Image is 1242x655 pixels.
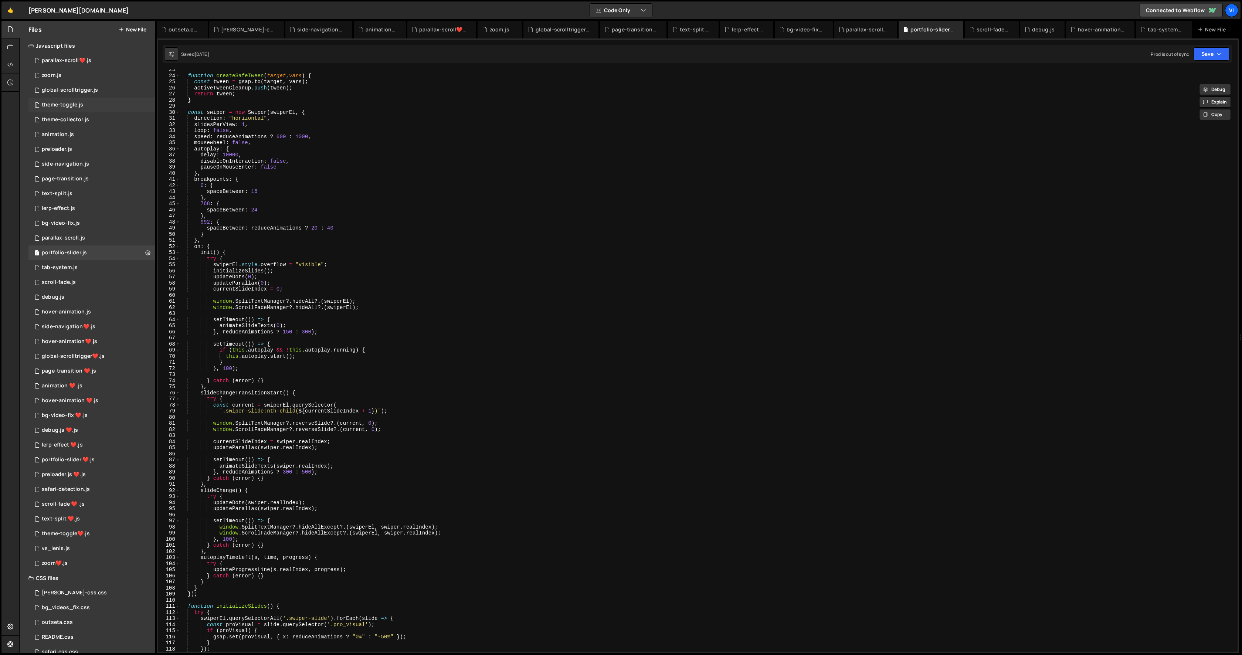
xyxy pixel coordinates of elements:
div: 51 [158,237,180,244]
div: 23 [158,67,180,73]
div: parallax-scroll❤️.js [419,26,468,33]
div: zoom.js [42,72,61,79]
div: lerp-effect.js [42,205,75,212]
div: 74 [158,378,180,384]
div: [DATE] [194,51,209,57]
div: 14861/40794.js [28,305,155,319]
div: 117 [158,640,180,646]
div: 50 [158,231,180,238]
div: side-navigation.js [297,26,343,33]
div: bg-video-fix.js [787,26,824,33]
div: 14861/40258.js [28,245,155,260]
div: portfolio-slider ❤️.js [42,457,95,463]
div: 30 [158,109,180,116]
div: 14861/40257.js [28,231,155,245]
div: 60 [158,292,180,299]
div: 97 [158,518,180,524]
div: portfolio-slider.js [42,250,87,256]
div: 90 [158,475,180,482]
div: 113 [158,615,180,622]
div: 114 [158,622,180,628]
a: Vi [1225,4,1238,17]
div: 108 [158,585,180,591]
div: 98 [158,524,180,530]
div: 104 [158,561,180,567]
div: [PERSON_NAME][DOMAIN_NAME] [28,6,129,15]
div: 62 [158,305,180,311]
div: 110 [158,597,180,604]
button: New File [119,27,146,33]
div: 49 [158,225,180,231]
div: portfolio-slider.js [910,26,954,33]
div: 45 [158,201,180,207]
div: Javascript files [20,38,155,53]
div: 14861/41709.js [28,53,155,68]
div: 32 [158,122,180,128]
span: 1 [35,251,39,257]
div: scroll-fade ❤️ .js [42,501,85,508]
div: outseta.css [42,619,73,626]
div: 14861/40363.js [28,290,155,305]
div: 102 [158,549,180,555]
div: 14861/40367.js [28,467,155,482]
div: debug.js [1032,26,1055,33]
div: preloader.js [42,146,72,153]
div: 101 [158,542,180,549]
div: 14861/40357.js [28,364,155,379]
div: 14861/45483.css [28,615,155,630]
div: 14861/40361.js [28,482,155,497]
div: text-split.js [680,26,710,33]
div: zoom❤️.js [42,560,68,567]
div: 14861/40356.js [28,438,155,452]
div: 36 [158,146,180,152]
div: page-transition.js [612,26,658,33]
div: 105 [158,567,180,573]
div: 70 [158,353,180,360]
div: 14861/40899.js [28,393,155,408]
div: debug.js ❤️.js [42,427,78,434]
div: side-navigation❤️.js [42,323,95,330]
div: 47 [158,213,180,219]
div: 80 [158,414,180,421]
div: 96 [158,512,180,518]
h2: Files [28,26,42,34]
div: bg_videos_fix.css [42,604,90,611]
div: 14861/40890.js [28,83,155,98]
div: animation.js [366,26,397,33]
div: 81 [158,420,180,427]
div: 14861/41468.js [28,319,155,334]
button: Code Only [590,4,652,17]
div: 59 [158,286,180,292]
div: 42 [158,183,180,189]
div: 86 [158,451,180,457]
div: 14861/41140.js [28,334,155,349]
div: 91 [158,481,180,488]
div: bg-video-fix ❤️.js [42,412,88,419]
div: 54 [158,256,180,262]
div: 109 [158,591,180,597]
div: 93 [158,493,180,500]
button: Explain [1199,96,1231,108]
div: [PERSON_NAME]-css.css [221,26,275,33]
div: 52 [158,244,180,250]
div: 99 [158,530,180,536]
div: 56 [158,268,180,274]
div: 88 [158,463,180,469]
div: 14861/40268.js [28,216,155,231]
div: CSS files [20,571,155,586]
div: hover-animation❤️.js [42,338,97,345]
div: 65 [158,323,180,329]
div: 35 [158,140,180,146]
div: 53 [158,250,180,256]
div: 100 [158,536,180,543]
div: 27 [158,91,180,97]
div: theme-toggle❤️.js [42,530,90,537]
div: 106 [158,573,180,579]
div: safari-detection.js [42,486,90,493]
div: scroll-fade.js [42,279,76,286]
div: lerp-effect.js [732,26,764,33]
div: 14861/40485.js [28,423,155,438]
div: 94 [158,500,180,506]
div: 43 [158,189,180,195]
div: animation ❤️ .js [42,383,82,389]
